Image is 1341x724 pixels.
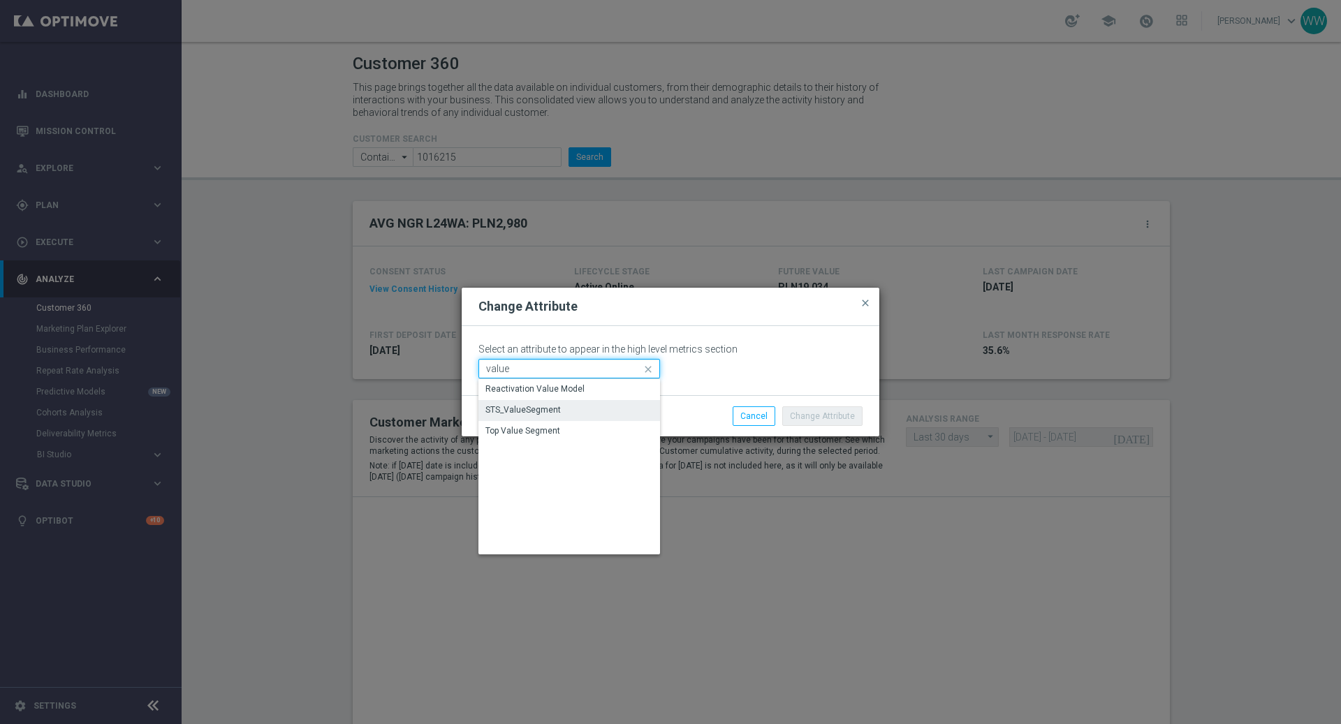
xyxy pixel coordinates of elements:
[485,383,585,395] div: Reactivation Value Model
[485,424,560,437] div: Top Value Segment
[782,406,863,426] button: Change Attribute
[860,297,871,309] span: close
[478,421,660,442] div: Press SPACE to select this row.
[478,298,578,315] h2: Change Attribute
[642,360,656,379] i: close
[478,379,660,400] div: Press SPACE to select this row.
[478,343,863,355] p: Select an attribute to appear in the high level metrics section
[478,400,660,421] div: Press SPACE to select this row.
[485,404,561,416] div: STS_ValueSegment
[478,359,660,378] input: Quick find
[733,406,775,426] button: Cancel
